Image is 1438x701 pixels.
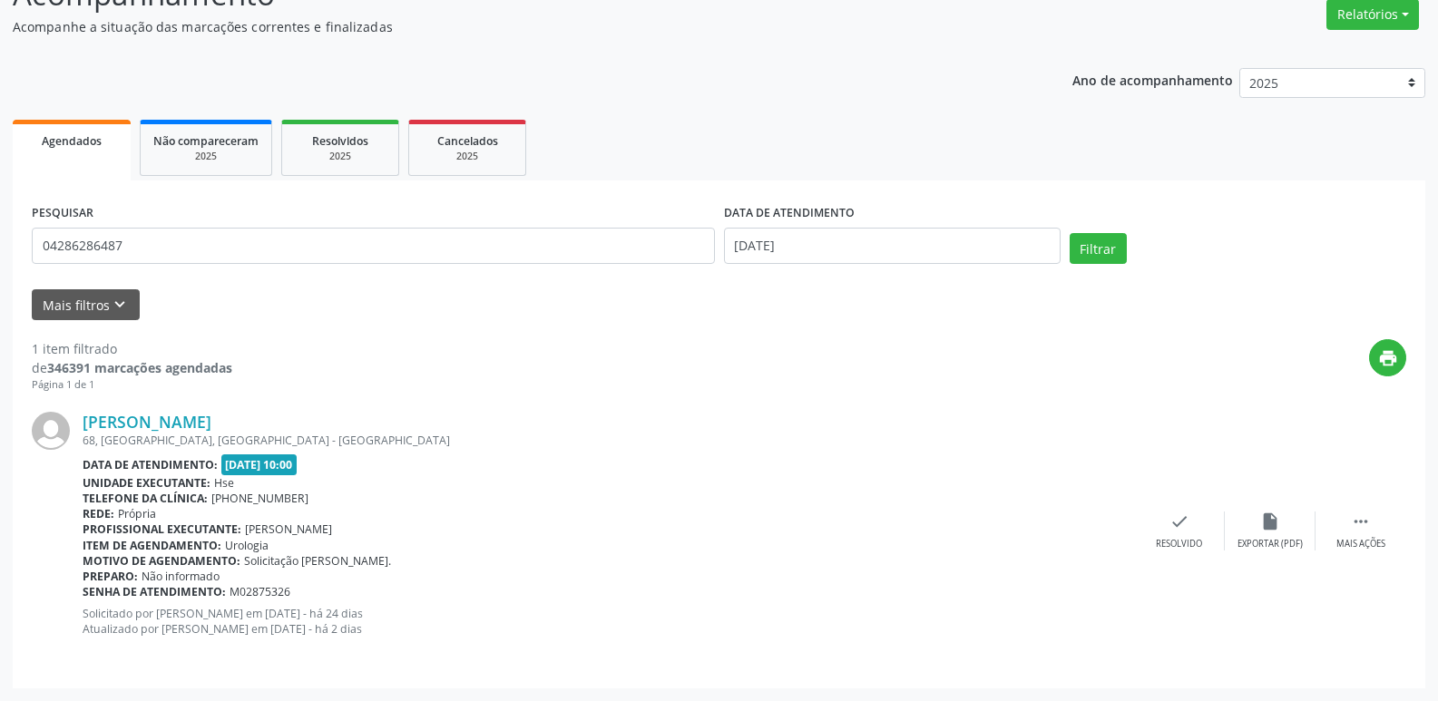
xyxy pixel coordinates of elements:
div: Mais ações [1336,538,1385,550]
b: Preparo: [83,569,138,584]
div: Resolvido [1156,538,1202,550]
span: Resolvidos [312,133,368,149]
p: Solicitado por [PERSON_NAME] em [DATE] - há 24 dias Atualizado por [PERSON_NAME] em [DATE] - há 2... [83,606,1134,637]
span: [PHONE_NUMBER] [211,491,308,506]
b: Data de atendimento: [83,457,218,472]
input: Selecione um intervalo [724,228,1061,264]
a: [PERSON_NAME] [83,412,211,432]
span: Agendados [42,133,102,149]
span: Hse [214,475,234,491]
span: Urologia [225,538,269,553]
b: Profissional executante: [83,521,241,537]
button: Filtrar [1070,233,1127,264]
span: Solicitação [PERSON_NAME]. [244,553,391,569]
div: de [32,358,232,377]
i: keyboard_arrow_down [110,295,130,315]
i: insert_drive_file [1260,511,1280,531]
b: Senha de atendimento: [83,584,226,599]
label: DATA DE ATENDIMENTO [724,200,855,228]
div: 1 item filtrado [32,339,232,358]
b: Motivo de agendamento: [83,553,240,569]
i: print [1378,348,1398,368]
strong: 346391 marcações agendadas [47,359,232,376]
div: 2025 [422,150,513,163]
i:  [1351,511,1371,531]
i: check [1169,511,1189,531]
b: Unidade executante: [83,475,210,491]
b: Rede: [83,506,114,521]
b: Telefone da clínica: [83,491,208,506]
div: 2025 [153,150,259,163]
div: Exportar (PDF) [1237,538,1303,550]
span: [DATE] 10:00 [221,454,298,475]
label: PESQUISAR [32,200,93,228]
button: Mais filtroskeyboard_arrow_down [32,289,140,321]
button: print [1369,339,1406,376]
span: Não compareceram [153,133,259,149]
p: Ano de acompanhamento [1072,68,1233,91]
span: Cancelados [437,133,498,149]
p: Acompanhe a situação das marcações correntes e finalizadas [13,17,1002,36]
span: Própria [118,506,156,521]
img: img [32,412,70,450]
span: Não informado [142,569,220,584]
div: 68, [GEOGRAPHIC_DATA], [GEOGRAPHIC_DATA] - [GEOGRAPHIC_DATA] [83,433,1134,448]
input: Nome, código do beneficiário ou CPF [32,228,715,264]
span: [PERSON_NAME] [245,521,332,537]
div: 2025 [295,150,386,163]
div: Página 1 de 1 [32,377,232,393]
span: M02875326 [230,584,290,599]
b: Item de agendamento: [83,538,221,553]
